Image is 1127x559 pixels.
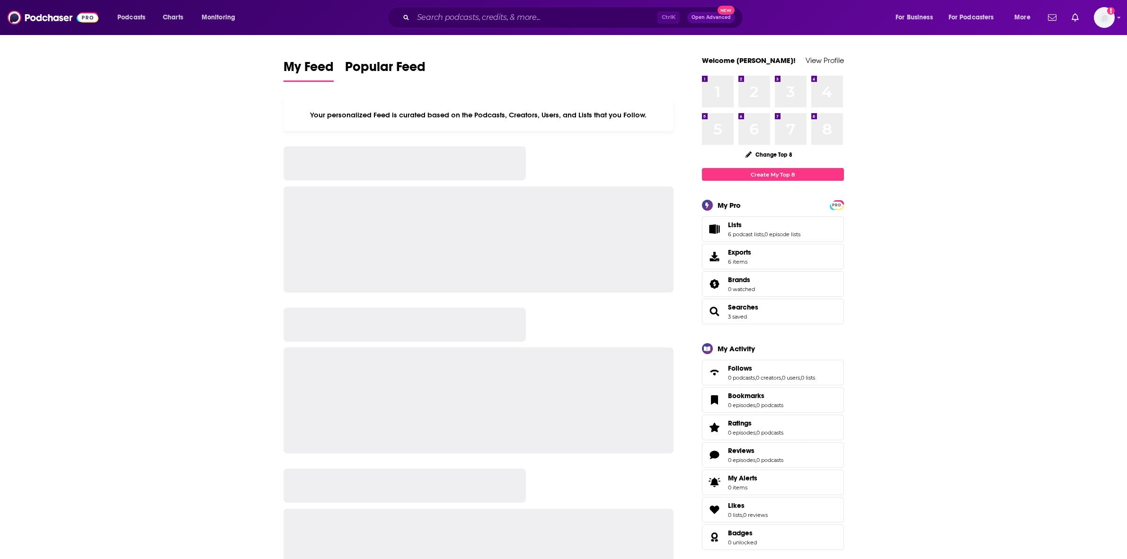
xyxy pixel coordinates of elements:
[728,364,815,373] a: Follows
[728,484,757,491] span: 0 items
[117,11,145,24] span: Podcasts
[702,387,844,413] span: Bookmarks
[743,512,768,518] a: 0 reviews
[728,248,751,257] span: Exports
[718,6,735,15] span: New
[702,168,844,181] a: Create My Top 8
[728,391,764,400] span: Bookmarks
[728,419,752,427] span: Ratings
[705,531,724,544] a: Badges
[728,429,755,436] a: 0 episodes
[705,393,724,407] a: Bookmarks
[763,231,764,238] span: ,
[705,366,724,379] a: Follows
[756,429,783,436] a: 0 podcasts
[728,512,742,518] a: 0 lists
[345,59,426,82] a: Popular Feed
[705,305,724,318] a: Searches
[111,10,158,25] button: open menu
[728,501,745,510] span: Likes
[195,10,248,25] button: open menu
[705,421,724,434] a: Ratings
[949,11,994,24] span: For Podcasters
[284,59,334,80] span: My Feed
[831,202,843,209] span: PRO
[755,457,756,463] span: ,
[764,231,800,238] a: 0 episode lists
[702,216,844,242] span: Lists
[1068,9,1083,26] a: Show notifications dropdown
[163,11,183,24] span: Charts
[284,99,674,131] div: Your personalized Feed is curated based on the Podcasts, Creators, Users, and Lists that you Follow.
[702,299,844,324] span: Searches
[345,59,426,80] span: Popular Feed
[728,402,755,408] a: 0 episodes
[705,222,724,236] a: Lists
[702,497,844,523] span: Likes
[756,457,783,463] a: 0 podcasts
[728,286,755,293] a: 0 watched
[728,221,800,229] a: Lists
[718,344,755,353] div: My Activity
[755,374,756,381] span: ,
[728,501,768,510] a: Likes
[728,221,742,229] span: Lists
[702,360,844,385] span: Follows
[728,457,755,463] a: 0 episodes
[702,271,844,297] span: Brands
[728,231,763,238] a: 6 podcast lists
[728,374,755,381] a: 0 podcasts
[740,149,799,160] button: Change Top 8
[831,201,843,208] a: PRO
[728,275,755,284] a: Brands
[742,512,743,518] span: ,
[1094,7,1115,28] img: User Profile
[157,10,189,25] a: Charts
[657,11,680,24] span: Ctrl K
[728,313,747,320] a: 3 saved
[692,15,731,20] span: Open Advanced
[702,244,844,269] a: Exports
[782,374,800,381] a: 0 users
[728,529,757,537] a: Badges
[1008,10,1042,25] button: open menu
[702,442,844,468] span: Reviews
[284,59,334,82] a: My Feed
[1094,7,1115,28] button: Show profile menu
[1094,7,1115,28] span: Logged in as hjones
[800,374,801,381] span: ,
[702,56,796,65] a: Welcome [PERSON_NAME]!
[1014,11,1030,24] span: More
[718,201,741,210] div: My Pro
[413,10,657,25] input: Search podcasts, credits, & more...
[1107,7,1115,15] svg: Add a profile image
[755,429,756,436] span: ,
[728,275,750,284] span: Brands
[756,374,781,381] a: 0 creators
[687,12,735,23] button: Open AdvancedNew
[8,9,98,27] img: Podchaser - Follow, Share and Rate Podcasts
[728,446,754,455] span: Reviews
[896,11,933,24] span: For Business
[806,56,844,65] a: View Profile
[702,415,844,440] span: Ratings
[728,474,757,482] span: My Alerts
[728,303,758,311] a: Searches
[801,374,815,381] a: 0 lists
[705,250,724,263] span: Exports
[728,258,751,265] span: 6 items
[705,448,724,461] a: Reviews
[756,402,783,408] a: 0 podcasts
[705,277,724,291] a: Brands
[728,419,783,427] a: Ratings
[728,539,757,546] a: 0 unlocked
[202,11,235,24] span: Monitoring
[705,503,724,516] a: Likes
[702,524,844,550] span: Badges
[728,529,753,537] span: Badges
[396,7,752,28] div: Search podcasts, credits, & more...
